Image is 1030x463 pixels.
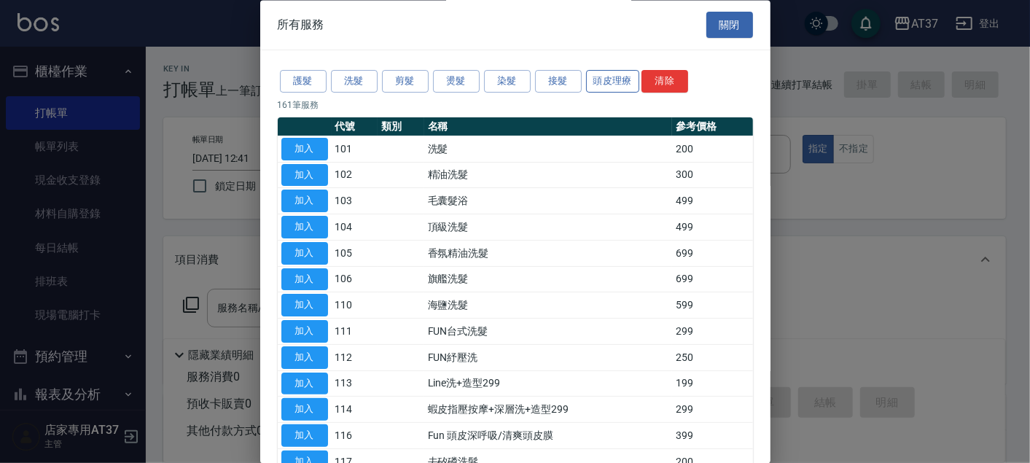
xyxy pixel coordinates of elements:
button: 接髮 [535,71,582,93]
td: 毛囊髮浴 [424,188,673,214]
button: 染髮 [484,71,531,93]
button: 加入 [281,242,328,265]
td: 200 [672,136,752,163]
td: 101 [332,136,378,163]
td: FUN台式洗髮 [424,319,673,345]
th: 類別 [378,117,424,136]
td: 116 [332,423,378,449]
td: Fun 頭皮深呼吸/清爽頭皮膜 [424,423,673,449]
td: 105 [332,241,378,267]
td: 199 [672,371,752,397]
td: FUN紓壓洗 [424,345,673,371]
td: 104 [332,214,378,241]
p: 161 筆服務 [278,98,753,112]
td: 旗艦洗髮 [424,267,673,293]
button: 加入 [281,138,328,160]
td: 250 [672,345,752,371]
td: 106 [332,267,378,293]
span: 所有服務 [278,17,324,32]
th: 名稱 [424,117,673,136]
td: 102 [332,163,378,189]
button: 清除 [641,71,688,93]
td: 蝦皮指壓按摩+深層洗+造型299 [424,397,673,423]
td: 103 [332,188,378,214]
td: 113 [332,371,378,397]
td: 111 [332,319,378,345]
button: 加入 [281,425,328,448]
th: 參考價格 [672,117,752,136]
button: 剪髮 [382,71,429,93]
button: 加入 [281,321,328,343]
td: 499 [672,214,752,241]
button: 加入 [281,164,328,187]
button: 加入 [281,217,328,239]
td: 599 [672,292,752,319]
td: Line洗+造型299 [424,371,673,397]
td: 頂級洗髮 [424,214,673,241]
td: 香氛精油洗髮 [424,241,673,267]
td: 300 [672,163,752,189]
td: 699 [672,267,752,293]
button: 關閉 [706,12,753,39]
td: 海鹽洗髮 [424,292,673,319]
button: 加入 [281,399,328,421]
td: 110 [332,292,378,319]
button: 加入 [281,190,328,213]
td: 洗髮 [424,136,673,163]
button: 護髮 [280,71,327,93]
td: 299 [672,319,752,345]
button: 加入 [281,295,328,317]
td: 699 [672,241,752,267]
th: 代號 [332,117,378,136]
td: 499 [672,188,752,214]
button: 頭皮理療 [586,71,640,93]
td: 114 [332,397,378,423]
button: 加入 [281,373,328,395]
button: 加入 [281,268,328,291]
button: 燙髮 [433,71,480,93]
td: 112 [332,345,378,371]
button: 洗髮 [331,71,378,93]
td: 精油洗髮 [424,163,673,189]
button: 加入 [281,346,328,369]
td: 299 [672,397,752,423]
td: 399 [672,423,752,449]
